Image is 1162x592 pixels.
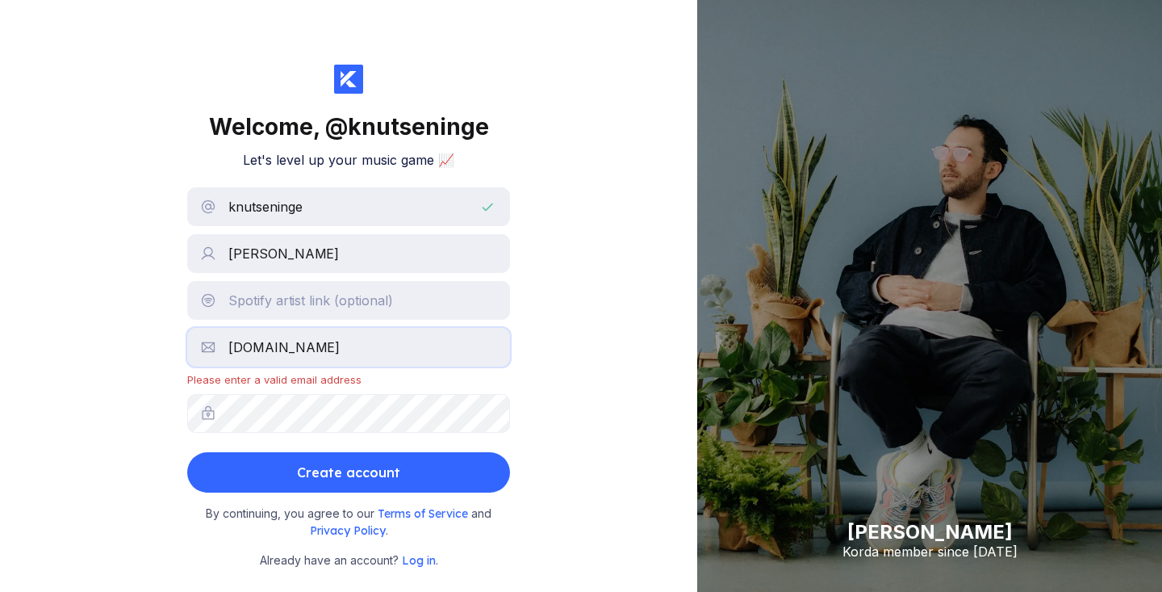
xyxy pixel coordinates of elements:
[348,113,489,141] span: knutseninge
[378,506,471,520] a: Terms of Service
[195,506,502,539] small: By continuing, you agree to our and .
[209,113,489,141] div: Welcome,
[402,553,436,567] a: Log in
[187,328,510,367] input: Email
[187,281,510,320] input: Spotify artist link (optional)
[243,152,454,168] h2: Let's level up your music game 📈
[297,456,400,489] div: Create account
[187,234,510,273] input: Name
[310,523,386,538] span: Privacy Policy
[842,544,1018,560] div: Korda member since [DATE]
[187,452,510,493] button: Create account
[260,552,438,569] small: Already have an account? .
[378,506,471,521] span: Terms of Service
[325,113,348,141] span: @
[187,187,510,226] input: Username
[187,373,510,386] div: Please enter a valid email address
[842,520,1018,544] div: [PERSON_NAME]
[310,523,386,537] a: Privacy Policy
